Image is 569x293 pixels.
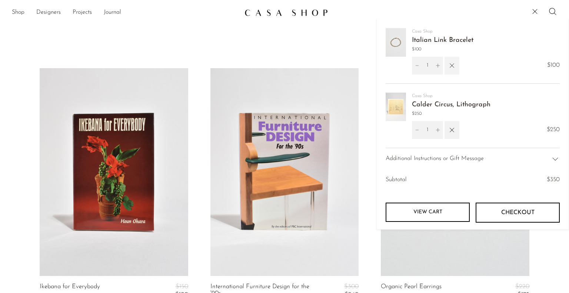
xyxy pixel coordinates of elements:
[515,283,529,290] span: $220
[344,283,359,290] span: $300
[386,175,407,185] span: Subtotal
[386,148,560,170] div: Additional Instructions or Gift Message
[422,121,433,139] input: Quantity
[73,8,92,17] a: Projects
[12,6,239,19] ul: NEW HEADER MENU
[412,29,433,34] a: Casa Shop
[433,121,443,139] button: Increment
[104,8,121,17] a: Journal
[412,101,490,108] a: Calder Circus, Lithograph
[176,283,188,290] span: $150
[547,125,560,135] span: $250
[412,37,473,44] a: Italian Link Bracelet
[12,6,239,19] nav: Desktop navigation
[412,46,473,53] span: $100
[422,57,433,74] input: Quantity
[547,177,560,183] span: $350
[12,8,24,17] a: Shop
[386,203,470,222] a: View cart
[433,57,443,74] button: Increment
[386,28,406,57] img: Italian Link Bracelet
[386,154,484,164] span: Additional Instructions or Gift Message
[547,61,560,70] span: $100
[412,94,433,98] a: Casa Shop
[36,8,61,17] a: Designers
[412,121,422,139] button: Decrement
[386,93,406,121] img: Calder Circus, Lithograph
[476,203,560,223] button: Checkout
[412,110,490,117] span: $250
[501,209,535,216] span: Checkout
[412,57,422,74] button: Decrement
